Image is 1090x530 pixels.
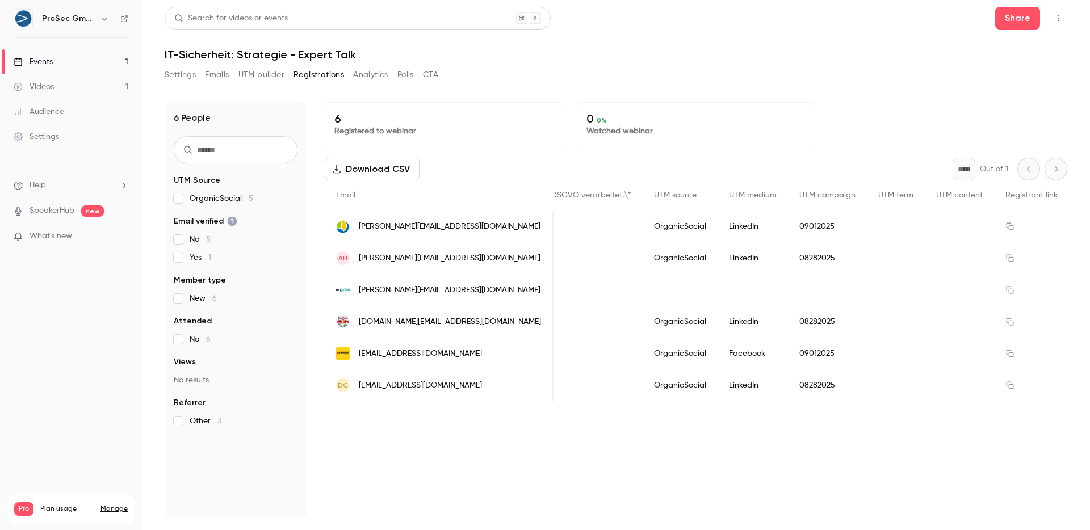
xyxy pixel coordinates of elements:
[174,397,206,409] span: Referrer
[190,293,217,304] span: New
[30,179,46,191] span: Help
[100,504,128,514] a: Manage
[336,220,350,233] img: kliniken-oal-kf.de
[338,380,348,390] span: DC
[359,380,482,392] span: [EMAIL_ADDRESS][DOMAIN_NAME]
[325,158,420,180] button: Download CSV
[336,315,350,329] img: redbulls.com
[165,66,196,84] button: Settings
[81,205,104,217] span: new
[878,191,913,199] span: UTM term
[174,316,212,327] span: Attended
[718,306,788,338] div: LinkedIn
[643,211,718,242] div: OrganicSocial
[397,66,414,84] button: Polls
[359,253,540,264] span: [PERSON_NAME][EMAIL_ADDRESS][DOMAIN_NAME]
[174,175,220,186] span: UTM Source
[249,195,253,203] span: 5
[799,191,856,199] span: UTM campaign
[30,230,72,242] span: What's new
[14,10,32,28] img: ProSec GmbH
[205,66,229,84] button: Emails
[206,335,211,343] span: 6
[190,234,211,245] span: No
[338,253,347,263] span: AH
[597,116,607,124] span: 0 %
[14,179,128,191] li: help-dropdown-opener
[788,306,867,338] div: 08282025
[423,66,438,84] button: CTA
[217,417,221,425] span: 3
[334,125,554,137] p: Registered to webinar
[643,242,718,274] div: OrganicSocial
[212,295,217,302] span: 6
[174,356,196,368] span: Views
[174,175,297,427] section: facet-groups
[729,191,777,199] span: UTM medium
[336,347,350,360] img: elektro-kummer.de
[995,7,1040,30] button: Share
[1005,191,1058,199] span: Registrant link
[718,338,788,369] div: Facebook
[643,338,718,369] div: OrganicSocial
[30,205,74,217] a: SpeakerHub
[718,211,788,242] div: LinkedIn
[208,254,211,262] span: 1
[788,369,867,401] div: 08282025
[42,13,95,24] h6: ProSec GmbH
[586,112,806,125] p: 0
[788,211,867,242] div: 09012025
[336,191,355,199] span: Email
[14,81,54,92] div: Videos
[359,221,540,233] span: [PERSON_NAME][EMAIL_ADDRESS][DOMAIN_NAME]
[206,235,211,243] span: 5
[359,316,541,328] span: [DOMAIN_NAME][EMAIL_ADDRESS][DOMAIN_NAME]
[238,66,284,84] button: UTM builder
[788,242,867,274] div: 08282025
[14,131,59,142] div: Settings
[174,12,288,24] div: Search for videos or events
[190,415,221,427] span: Other
[174,111,211,125] h1: 6 People
[936,191,983,199] span: UTM content
[718,369,788,401] div: LinkedIn
[980,163,1008,175] p: Out of 1
[165,48,1067,61] h1: IT-Sicherheit: Strategie - Expert Talk
[14,106,64,117] div: Audience
[14,56,53,68] div: Events
[190,193,253,204] span: OrganicSocial
[654,191,697,199] span: UTM source
[190,334,211,345] span: No
[359,284,540,296] span: [PERSON_NAME][EMAIL_ADDRESS][DOMAIN_NAME]
[718,242,788,274] div: LinkedIn
[14,502,33,516] span: Pro
[334,112,554,125] p: 6
[353,66,388,84] button: Analytics
[174,375,297,386] p: No results
[643,369,718,401] div: OrganicSocial
[336,283,350,297] img: netconservice.de
[40,504,94,514] span: Plan usage
[294,66,344,84] button: Registrations
[190,252,211,263] span: Yes
[643,306,718,338] div: OrganicSocial
[586,125,806,137] p: Watched webinar
[788,338,867,369] div: 09012025
[174,216,237,227] span: Email verified
[359,348,482,360] span: [EMAIL_ADDRESS][DOMAIN_NAME]
[174,275,226,286] span: Member type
